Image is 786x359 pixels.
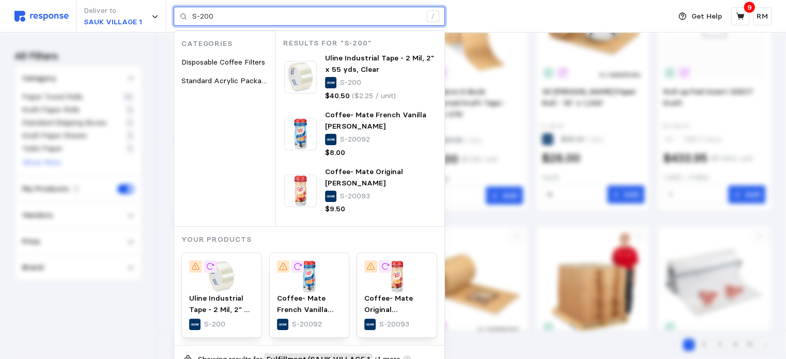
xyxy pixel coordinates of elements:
p: Results for "S-200" [283,38,444,49]
p: S-20093 [379,319,409,330]
p: Get Help [691,11,722,22]
span: Standard Acrylic Packaging Tapes [181,76,298,85]
img: S-20093 [364,260,429,293]
img: S-200 [284,61,317,93]
span: Uline Industrial Tape - 2 Mil, 2" x 55 yds, Clear [189,293,250,325]
p: $8.00 [325,147,345,159]
button: RM [753,7,772,25]
span: Coffee- Mate Original [PERSON_NAME] [364,293,425,325]
button: Get Help [672,7,728,26]
p: Categories [181,38,275,50]
p: Your Products [181,234,444,245]
span: Uline Industrial Tape - 2 Mil, 2" x 55 yds, Clear [325,53,434,74]
p: SAUK VILLAGE 1 [84,17,142,28]
p: S-200 [204,319,225,330]
img: S-20093 [284,175,317,207]
input: Search for a product name or SKU [192,7,421,26]
span: Coffee- Mate Original [PERSON_NAME] [325,167,403,188]
p: ($2.25 / unit) [352,90,396,102]
img: svg%3e [14,11,69,22]
span: Coffee- Mate French Vanilla [PERSON_NAME] [277,293,337,325]
p: $9.50 [325,204,345,215]
p: RM [757,11,768,22]
p: S-20092 [292,319,322,330]
p: S-20092 [340,134,370,145]
img: S-200 [189,260,254,293]
p: Deliver to [84,5,142,17]
span: Coffee- Mate French Vanilla [PERSON_NAME] [325,110,426,131]
p: S-20093 [340,191,370,202]
span: Disposable Coffee Filters [181,57,265,67]
p: $40.50 [325,90,350,102]
img: S-20092 [277,260,342,293]
img: S-20092 [284,118,317,150]
div: / [427,10,439,23]
p: 9 [747,2,752,13]
p: S-200 [340,77,361,88]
